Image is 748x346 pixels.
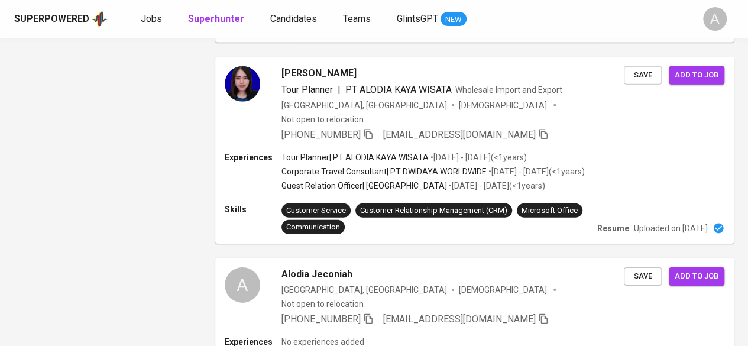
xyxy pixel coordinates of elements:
[270,12,319,27] a: Candidates
[522,205,578,216] div: Microsoft Office
[225,267,260,303] div: A
[281,284,447,296] div: [GEOGRAPHIC_DATA], [GEOGRAPHIC_DATA]
[459,99,549,111] span: [DEMOGRAPHIC_DATA]
[343,12,373,27] a: Teams
[270,13,317,24] span: Candidates
[669,267,724,286] button: Add to job
[630,69,656,82] span: Save
[634,222,708,234] p: Uploaded on [DATE]
[703,7,727,31] div: A
[675,270,718,283] span: Add to job
[188,12,247,27] a: Superhunter
[281,166,487,177] p: Corporate Travel Consultant | PT DWIDAYA WORLDWIDE
[397,12,467,27] a: GlintsGPT NEW
[345,84,452,95] span: PT ALODIA KAYA WISATA
[630,270,656,283] span: Save
[281,129,361,140] span: [PHONE_NUMBER]
[447,180,545,192] p: • [DATE] - [DATE] ( <1 years )
[597,222,629,234] p: Resume
[487,166,585,177] p: • [DATE] - [DATE] ( <1 years )
[141,12,164,27] a: Jobs
[281,99,447,111] div: [GEOGRAPHIC_DATA], [GEOGRAPHIC_DATA]
[225,203,281,215] p: Skills
[14,12,89,26] div: Superpowered
[225,66,260,102] img: a7e3ceccf4c82ab2a5abaef794b33abd.png
[624,267,662,286] button: Save
[215,57,734,244] a: [PERSON_NAME]Tour Planner|PT ALODIA KAYA WISATAWholesale Import and Export[GEOGRAPHIC_DATA], [GEO...
[429,151,527,163] p: • [DATE] - [DATE] ( <1 years )
[281,66,357,80] span: [PERSON_NAME]
[281,298,364,310] p: Not open to relocation
[459,284,549,296] span: [DEMOGRAPHIC_DATA]
[286,205,346,216] div: Customer Service
[343,13,371,24] span: Teams
[338,83,341,97] span: |
[669,66,724,85] button: Add to job
[441,14,467,25] span: NEW
[360,205,507,216] div: Customer Relationship Management (CRM)
[281,84,333,95] span: Tour Planner
[14,10,108,28] a: Superpoweredapp logo
[397,13,438,24] span: GlintsGPT
[188,13,244,24] b: Superhunter
[281,313,361,325] span: [PHONE_NUMBER]
[92,10,108,28] img: app logo
[281,180,447,192] p: Guest Relation Officer | [GEOGRAPHIC_DATA]
[383,313,536,325] span: [EMAIL_ADDRESS][DOMAIN_NAME]
[624,66,662,85] button: Save
[281,114,364,125] p: Not open to relocation
[141,13,162,24] span: Jobs
[281,151,429,163] p: Tour Planner | PT ALODIA KAYA WISATA
[281,267,352,282] span: Alodia Jeconiah
[383,129,536,140] span: [EMAIL_ADDRESS][DOMAIN_NAME]
[455,85,562,95] span: Wholesale Import and Export
[675,69,718,82] span: Add to job
[225,151,281,163] p: Experiences
[286,222,340,233] div: Communication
